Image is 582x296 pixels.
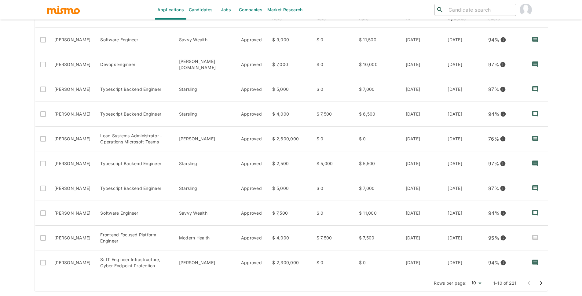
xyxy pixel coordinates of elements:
button: recent-notes [528,107,543,121]
td: [DATE] [443,28,483,52]
td: $ 5,500 [354,151,401,176]
button: recent-notes [528,131,543,146]
td: Only active applications to Public jobs can be selected [35,28,49,52]
td: [DATE] [401,28,443,52]
p: 94 % [488,209,500,217]
p: 94 % [488,258,500,267]
td: $ 2,500 [267,151,311,176]
td: Approved [236,127,268,151]
svg: View resume score details [500,185,506,191]
td: $ 4,000 [267,226,311,250]
p: 94 % [488,110,500,118]
td: Typescript Backend Engineer [95,176,174,201]
td: [DATE] [443,77,483,102]
p: 94 % [488,35,500,44]
td: $ 5,000 [267,77,311,102]
td: Typescript Backend Engineer [95,102,174,127]
p: 97 % [488,85,499,94]
td: $ 4,000 [267,102,311,127]
td: [PERSON_NAME][DOMAIN_NAME] [174,52,236,77]
td: [DATE] [401,52,443,77]
td: $ 2,300,000 [267,250,311,275]
td: [PERSON_NAME] [49,226,95,250]
button: recent-notes [528,32,543,47]
svg: View resume score details [500,161,506,167]
td: $ 5,000 [312,151,354,176]
td: [DATE] [443,52,483,77]
td: Approved [236,102,268,127]
td: Savvy Wealth [174,201,236,226]
td: $ 7,000 [354,77,401,102]
p: 97 % [488,184,499,193]
td: Only active applications to Public jobs can be selected [35,127,49,151]
td: $ 0 [354,250,401,275]
td: [PERSON_NAME] [49,102,95,127]
svg: View resume score details [500,260,506,266]
td: $ 7,500 [354,226,401,250]
td: Only active applications to Public jobs can be selected [35,102,49,127]
p: 1–10 of 221 [493,280,517,286]
td: Only active applications to Public jobs can be selected [35,151,49,176]
td: $ 0 [312,127,354,151]
td: Only active applications to Public jobs can be selected [35,250,49,275]
td: Approved [236,52,268,77]
svg: View resume score details [500,61,506,68]
p: 97 % [488,159,499,168]
td: $ 7,500 [312,226,354,250]
img: Luis Alejandro Cortes Chacon [520,4,532,16]
td: Software Engineer [95,28,174,52]
td: Only active applications to Public jobs can be selected [35,201,49,226]
svg: View resume score details [500,210,506,216]
td: Approved [236,28,268,52]
td: [DATE] [401,226,443,250]
td: [DATE] [443,102,483,127]
td: [PERSON_NAME] [174,250,236,275]
td: Approved [236,250,268,275]
td: $ 9,000 [267,28,311,52]
td: [PERSON_NAME] [49,151,95,176]
td: $ 10,000 [354,52,401,77]
td: [DATE] [401,201,443,226]
td: Sr IT Engineer Infrastructure, Cyber Endpoint Protection [95,250,174,275]
td: Approved [236,176,268,201]
td: $ 11,000 [354,201,401,226]
td: Only active applications to Public jobs can be selected [35,52,49,77]
td: Only active applications to Public jobs can be selected [35,77,49,102]
td: $ 0 [312,250,354,275]
button: recent-notes [528,255,543,270]
button: recent-notes [528,231,543,245]
td: [DATE] [443,127,483,151]
td: $ 7,500 [267,201,311,226]
td: Starsling [174,176,236,201]
p: 95 % [488,234,500,242]
svg: View resume score details [500,37,506,43]
td: $ 7,000 [354,176,401,201]
td: Modern Health [174,226,236,250]
p: 76 % [488,135,499,143]
input: Candidate search [446,6,513,14]
td: $ 0 [312,176,354,201]
td: Approved [236,151,268,176]
button: recent-notes [528,57,543,72]
td: Lead Systems Administrator - Operations Microsoft Teams [95,127,174,151]
button: recent-notes [528,206,543,220]
button: recent-notes [528,181,543,196]
table: enhanced table [35,3,548,275]
td: $ 7,000 [267,52,311,77]
td: $ 2,600,000 [267,127,311,151]
td: Savvy Wealth [174,28,236,52]
td: Approved [236,226,268,250]
td: [PERSON_NAME] [49,127,95,151]
td: [DATE] [401,127,443,151]
td: $ 0 [312,201,354,226]
td: [PERSON_NAME] [49,176,95,201]
svg: View resume score details [500,86,506,92]
td: [PERSON_NAME] [174,127,236,151]
td: [DATE] [443,226,483,250]
svg: View resume score details [500,111,506,117]
td: $ 7,500 [312,102,354,127]
td: $ 6,500 [354,102,401,127]
td: $ 0 [312,77,354,102]
td: Devops Engineer [95,52,174,77]
svg: View resume score details [500,136,506,142]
